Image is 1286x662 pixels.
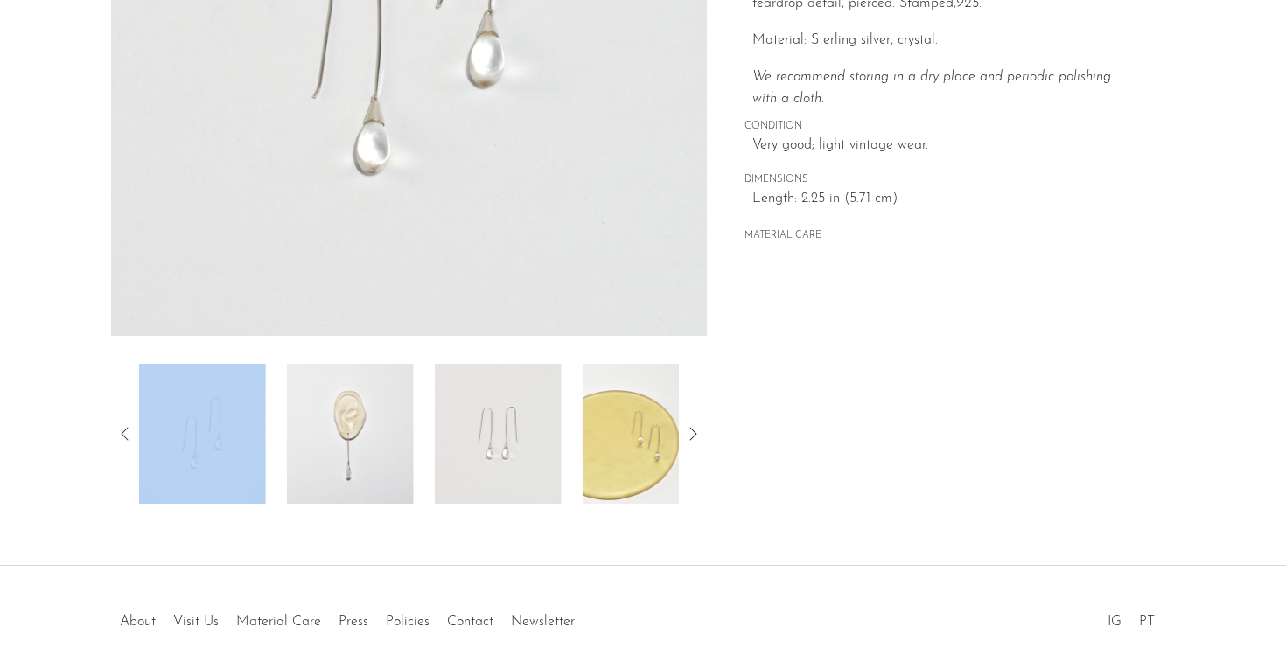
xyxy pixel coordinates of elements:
[583,364,709,504] img: Crystal Teardrop Earrings
[752,70,1111,107] i: We recommend storing in a dry place and periodic polishing with a cloth.
[752,30,1138,52] p: Material: Sterling silver, crystal.
[111,601,584,634] ul: Quick links
[386,615,430,629] a: Policies
[173,615,219,629] a: Visit Us
[339,615,368,629] a: Press
[1099,601,1164,634] ul: Social Medias
[447,615,493,629] a: Contact
[435,364,562,504] img: Crystal Teardrop Earrings
[744,119,1138,135] span: CONDITION
[139,364,266,504] img: Crystal Teardrop Earrings
[752,135,1138,157] span: Very good; light vintage wear.
[744,172,1138,188] span: DIMENSIONS
[744,230,821,243] button: MATERIAL CARE
[1108,615,1122,629] a: IG
[1139,615,1155,629] a: PT
[236,615,321,629] a: Material Care
[120,615,156,629] a: About
[752,188,1138,211] span: Length: 2.25 in (5.71 cm)
[287,364,414,504] img: Crystal Teardrop Earrings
